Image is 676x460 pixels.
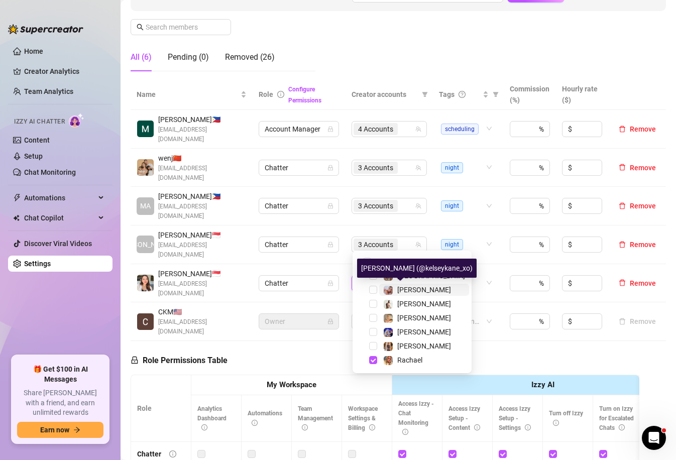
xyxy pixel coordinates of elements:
th: Name [131,79,253,110]
strong: Izzy AI [531,380,554,389]
span: Team Management [298,405,333,431]
span: MA [140,200,151,211]
span: 3 Accounts [354,200,398,212]
img: Kelsey [384,286,393,295]
a: Creator Analytics [24,63,104,79]
span: Rachael [397,356,422,364]
span: info-circle [619,424,625,430]
span: Name [137,89,239,100]
a: Home [24,47,43,55]
span: delete [619,202,626,209]
div: Removed (26) [225,51,275,63]
span: info-circle [553,420,559,426]
span: night [441,162,463,173]
a: Discover Viral Videos [24,240,92,248]
span: Owner [265,314,333,329]
span: Select all [371,256,406,267]
span: Access Izzy - Chat Monitoring [398,400,434,436]
span: [EMAIL_ADDRESS][DOMAIN_NAME] [158,317,247,336]
span: [PERSON_NAME] 🇵🇭 [158,114,247,125]
span: [PERSON_NAME] [119,239,172,250]
span: team [415,165,421,171]
span: 🎁 Get $100 in AI Messages [17,365,103,384]
span: lock [327,203,333,209]
span: team [415,203,421,209]
span: info-circle [369,424,375,430]
span: 3 Accounts [354,162,398,174]
span: filter [493,91,499,97]
span: 3 Accounts [358,239,393,250]
span: Earn now [40,426,69,434]
span: lock [327,242,333,248]
span: Turn on Izzy for Escalated Chats [599,405,634,431]
span: Remove [630,241,656,249]
span: info-circle [402,429,408,435]
span: filter [422,91,428,97]
span: Turn off Izzy [549,410,583,426]
span: info-circle [169,450,176,457]
span: Remove [630,202,656,210]
span: [EMAIL_ADDRESS][DOMAIN_NAME] [158,279,247,298]
span: Select tree node [369,356,377,364]
img: Karen [384,314,393,323]
span: lock [327,165,333,171]
img: wenj [137,159,154,176]
span: [PERSON_NAME] [397,286,451,294]
span: lock [327,280,333,286]
th: Commission (%) [504,79,556,110]
img: Meludel Ann Co [137,121,154,137]
span: Select tree node [369,342,377,350]
span: filter [420,87,430,102]
span: Select tree node [369,286,377,294]
span: info-circle [277,91,284,98]
span: info-circle [525,424,531,430]
input: Search members [146,22,217,33]
a: Settings [24,260,51,268]
img: Chat Copilot [13,214,20,221]
img: CKM [137,313,154,330]
span: Chatter [265,237,333,252]
button: Remove [615,277,660,289]
span: 3 Accounts [354,239,398,251]
span: delete [619,164,626,171]
span: [PERSON_NAME] [397,342,451,350]
div: [PERSON_NAME] (@kelseykane_xo) [357,259,477,278]
span: night [441,239,463,250]
span: Select tree node [369,300,377,308]
span: thunderbolt [13,194,21,202]
div: Pending (0) [168,51,209,63]
span: delete [619,279,626,286]
span: Role [259,90,273,98]
span: Izzy AI Chatter [14,117,65,127]
span: Account Manager [265,122,333,137]
img: AI Chatter [69,113,84,128]
span: Automations [248,410,282,426]
span: wenj 🇨🇳 [158,153,247,164]
span: lock [327,126,333,132]
span: Creator accounts [352,89,418,100]
img: Kaye Castillano [137,275,154,291]
span: Analytics Dashboard [197,405,227,431]
span: CKM 🇺🇸 [158,306,247,317]
span: [PERSON_NAME] [397,314,451,322]
span: Chat Copilot [24,210,95,226]
span: Tags [439,89,455,100]
span: Remove [630,164,656,172]
span: [PERSON_NAME] [397,328,451,336]
button: Remove [615,162,660,174]
span: info-circle [474,424,480,430]
span: 3 Accounts [358,200,393,211]
span: night [441,200,463,211]
span: Remove [630,125,656,133]
span: delete [619,126,626,133]
span: 4 Accounts [354,123,398,135]
span: search [137,24,144,31]
span: Access Izzy Setup - Settings [499,405,531,431]
span: [EMAIL_ADDRESS][DOMAIN_NAME] [158,125,247,144]
button: Earn nowarrow-right [17,422,103,438]
a: Setup [24,152,43,160]
strong: My Workspace [267,380,316,389]
span: lock [327,318,333,324]
span: [PERSON_NAME] 🇵🇭 [158,191,247,202]
span: 3 Accounts [358,162,393,173]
